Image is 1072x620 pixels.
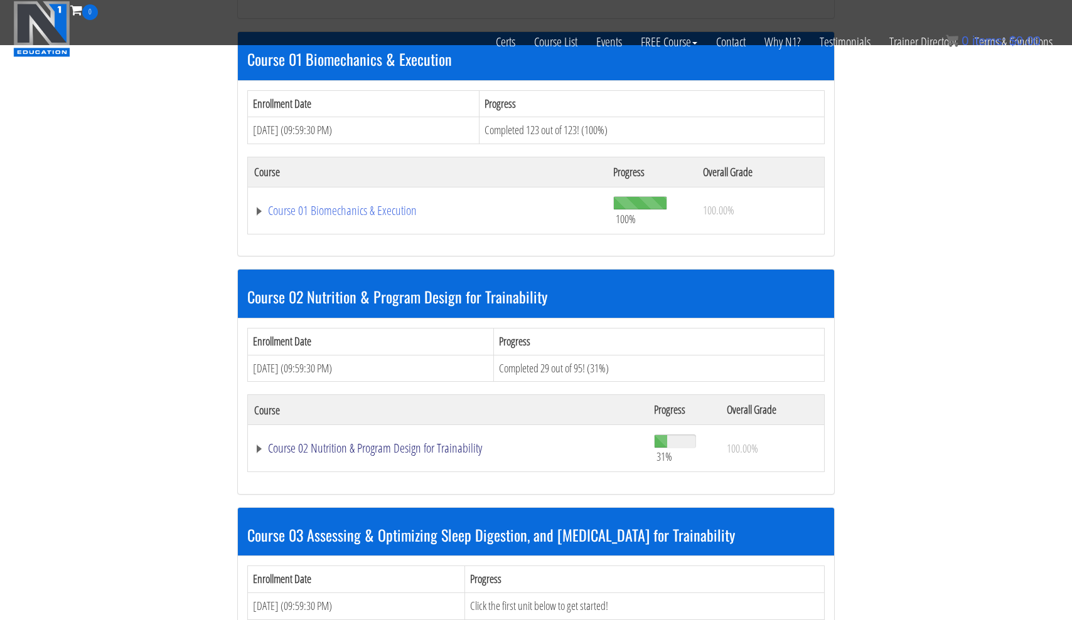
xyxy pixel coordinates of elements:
[82,4,98,20] span: 0
[247,51,825,67] h3: Course 01 Biomechanics & Execution
[464,592,824,619] td: Click the first unit below to get started!
[248,355,494,382] td: [DATE] (09:59:30 PM)
[247,288,825,305] h3: Course 02 Nutrition & Program Design for Trainability
[810,20,880,64] a: Testimonials
[464,566,824,593] th: Progress
[880,20,965,64] a: Trainer Directory
[494,328,825,355] th: Progress
[70,1,98,18] a: 0
[248,157,607,187] th: Course
[1009,34,1041,48] bdi: 0.00
[946,34,1041,48] a: 0 items: $0.00
[587,20,631,64] a: Events
[697,157,825,187] th: Overall Grade
[525,20,587,64] a: Course List
[248,90,480,117] th: Enrollment Date
[480,90,825,117] th: Progress
[486,20,525,64] a: Certs
[248,117,480,144] td: [DATE] (09:59:30 PM)
[721,395,824,425] th: Overall Grade
[494,355,825,382] td: Completed 29 out of 95! (31%)
[254,442,641,454] a: Course 02 Nutrition & Program Design for Trainability
[248,566,465,593] th: Enrollment Date
[697,187,825,234] td: 100.00%
[248,395,648,425] th: Course
[721,425,824,472] td: 100.00%
[616,212,636,226] span: 100%
[946,34,958,47] img: icon11.png
[657,449,672,463] span: 31%
[13,1,70,57] img: n1-education
[247,527,825,543] h3: Course 03 Assessing & Optimizing Sleep Digestion, and [MEDICAL_DATA] for Trainability
[965,20,1062,64] a: Terms & Conditions
[254,204,601,217] a: Course 01 Biomechanics & Execution
[607,157,697,187] th: Progress
[972,34,1005,48] span: items:
[755,20,810,64] a: Why N1?
[648,395,721,425] th: Progress
[962,34,968,48] span: 0
[1009,34,1016,48] span: $
[707,20,755,64] a: Contact
[248,328,494,355] th: Enrollment Date
[480,117,825,144] td: Completed 123 out of 123! (100%)
[631,20,707,64] a: FREE Course
[248,592,465,619] td: [DATE] (09:59:30 PM)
